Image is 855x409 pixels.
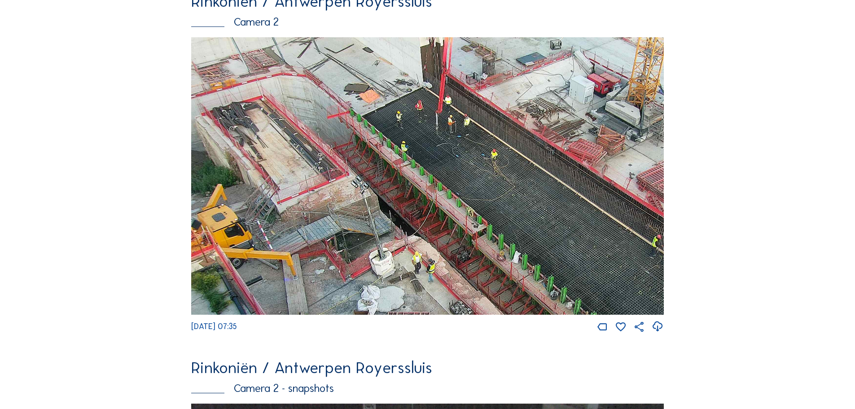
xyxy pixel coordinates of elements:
div: Camera 2 - snapshots [191,383,664,394]
div: Camera 2 [191,17,664,28]
img: Image [191,37,664,315]
div: Rinkoniën / Antwerpen Royerssluis [191,360,664,376]
span: [DATE] 07:35 [191,321,237,331]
